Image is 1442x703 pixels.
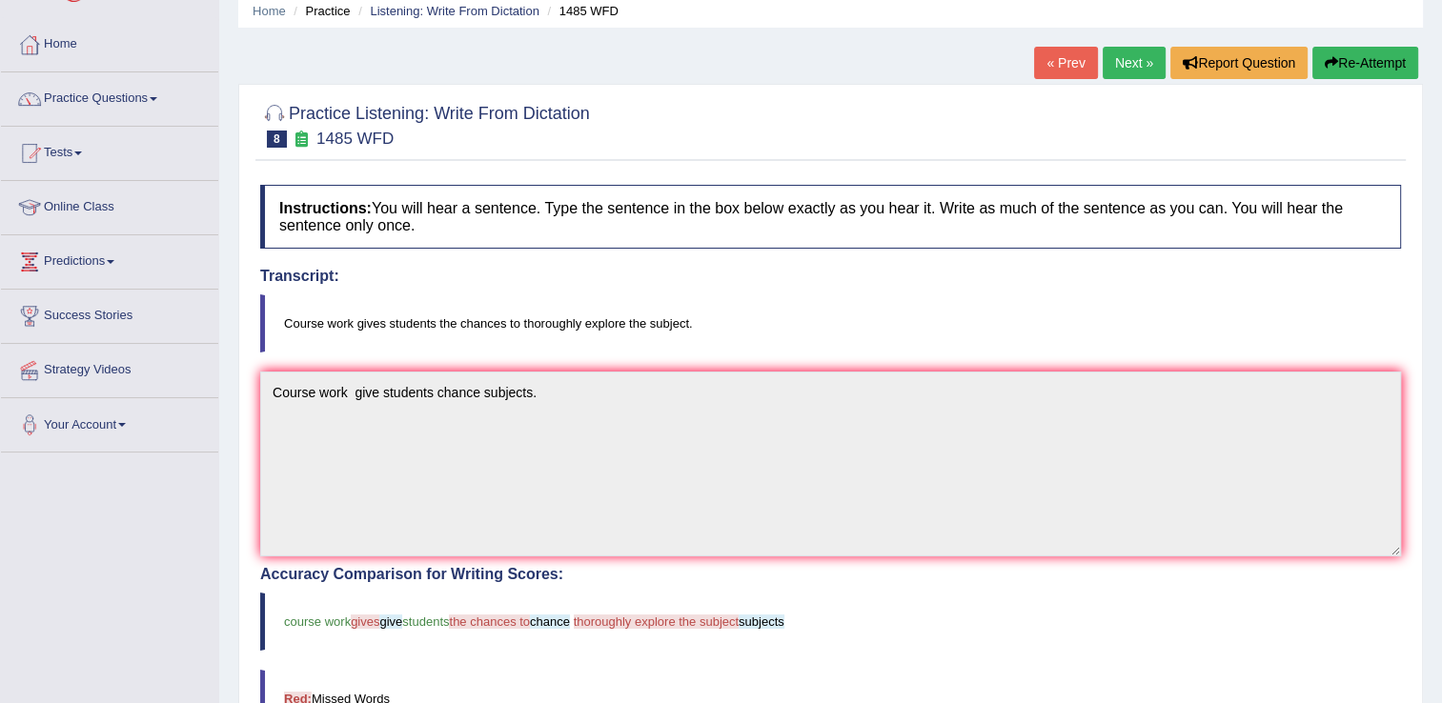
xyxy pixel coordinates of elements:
h4: You will hear a sentence. Type the sentence in the box below exactly as you hear it. Write as muc... [260,185,1401,249]
a: Tests [1,127,218,174]
b: Instructions: [279,200,372,216]
span: subjects [739,614,784,629]
a: Listening: Write From Dictation [370,4,539,18]
span: thoroughly explore the subject [574,614,739,629]
a: Success Stories [1,290,218,337]
h4: Accuracy Comparison for Writing Scores: [260,566,1401,583]
a: Your Account [1,398,218,446]
button: Report Question [1170,47,1308,79]
a: Online Class [1,181,218,229]
a: « Prev [1034,47,1097,79]
blockquote: Course work gives students the chances to thoroughly explore the subject. [260,294,1401,352]
li: Practice [289,2,350,20]
h4: Transcript: [260,268,1401,285]
a: Strategy Videos [1,344,218,392]
h2: Practice Listening: Write From Dictation [260,100,590,148]
li: 1485 WFD [543,2,619,20]
button: Re-Attempt [1312,47,1418,79]
a: Home [253,4,286,18]
span: gives [351,614,379,629]
a: Next » [1103,47,1166,79]
span: 8 [267,131,287,148]
small: 1485 WFD [316,130,394,148]
span: the chances to [449,614,530,629]
span: course work [284,614,351,629]
span: chance [530,614,570,629]
span: students [402,614,449,629]
a: Home [1,18,218,66]
a: Predictions [1,235,218,283]
span: give [379,614,402,629]
a: Practice Questions [1,72,218,120]
small: Exam occurring question [292,131,312,149]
